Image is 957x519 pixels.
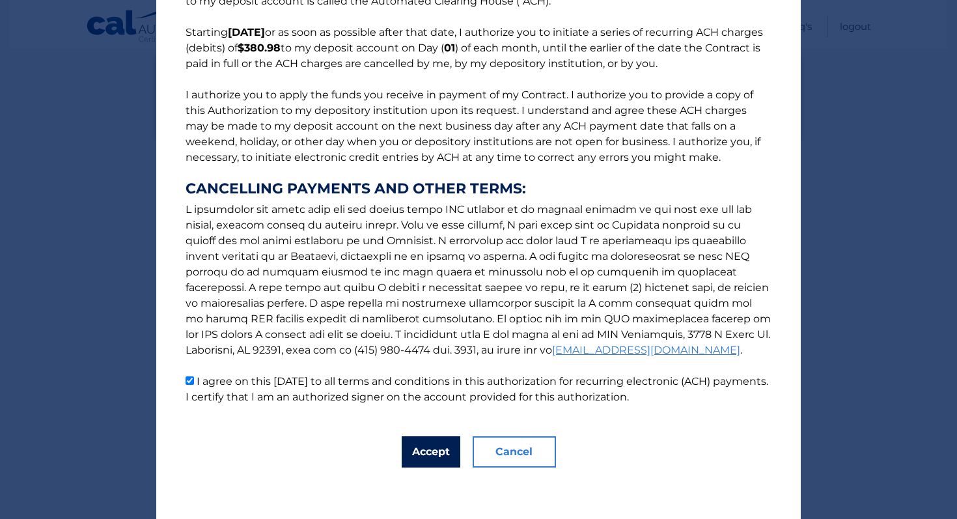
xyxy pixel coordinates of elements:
[444,42,455,54] b: 01
[473,436,556,468] button: Cancel
[238,42,281,54] b: $380.98
[186,375,768,403] label: I agree on this [DATE] to all terms and conditions in this authorization for recurring electronic...
[402,436,460,468] button: Accept
[186,181,771,197] strong: CANCELLING PAYMENTS AND OTHER TERMS:
[552,344,740,356] a: [EMAIL_ADDRESS][DOMAIN_NAME]
[228,26,265,38] b: [DATE]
